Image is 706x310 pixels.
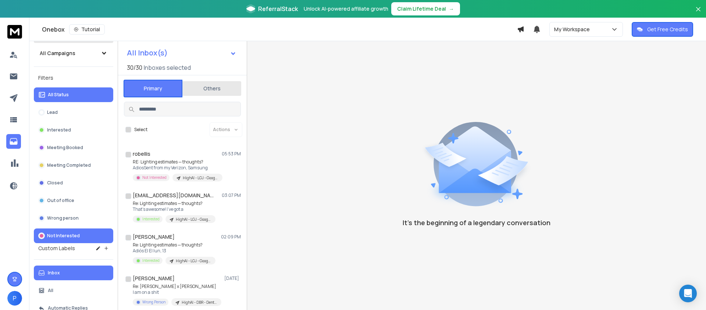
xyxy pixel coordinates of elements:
[133,201,215,206] p: Re: Lighting estimates — thoughts?
[449,5,454,12] span: →
[47,198,74,203] p: Out of office
[133,275,175,282] h1: [PERSON_NAME]
[34,228,113,243] button: Not Interested
[47,215,79,221] p: Wrong person
[304,5,388,12] p: Unlock AI-powered affiliate growth
[47,180,63,186] p: Closed
[121,46,242,60] button: All Inbox(s)
[142,216,160,222] p: Interested
[34,87,113,102] button: All Status
[222,151,241,157] p: 05:53 PM
[183,175,218,181] p: HighAI - LGJ - GoogleMaps - 10/09
[176,217,211,222] p: HighAI - LGJ - GoogleMaps - 10/09
[47,127,71,133] p: Interested
[693,4,703,22] button: Close banner
[221,234,241,240] p: 02:09 PM
[133,248,215,254] p: Adiós El El lun, 13
[48,270,60,276] p: Inbox
[34,176,113,190] button: Closed
[7,291,22,306] button: P
[133,192,214,199] h1: [EMAIL_ADDRESS][DOMAIN_NAME]
[69,24,105,35] button: Tutorial
[133,159,221,165] p: RE: Lighting estimates — thoughts?
[142,299,165,305] p: Wrong Person
[554,26,593,33] p: My Workspace
[182,300,217,305] p: HighAI - DBR - Dental Owners - 09/25
[133,150,150,158] h1: robellis
[34,123,113,137] button: Interested
[48,92,69,98] p: All Status
[391,2,460,15] button: Claim Lifetime Deal→
[133,233,175,241] h1: [PERSON_NAME]
[47,162,91,168] p: Meeting Completed
[127,49,168,57] h1: All Inbox(s)
[133,165,221,171] p: AdiosSent from my Verizon, Samsung
[34,158,113,173] button: Meeting Completed
[38,245,75,252] h3: Custom Labels
[134,127,147,133] label: Select
[133,284,221,289] p: Re: [PERSON_NAME] x [PERSON_NAME]
[34,140,113,155] button: Meeting Booked
[182,80,241,97] button: Others
[222,192,241,198] p: 03:07 PM
[34,73,113,83] h3: Filters
[47,109,58,115] p: Lead
[679,285,697,302] div: Open Intercom Messenger
[632,22,693,37] button: Get Free Credits
[133,289,221,295] p: I am on a shit
[47,233,80,239] p: Not Interested
[127,63,142,72] span: 30 / 30
[48,288,53,293] p: All
[34,211,113,226] button: Wrong person
[34,105,113,120] button: Lead
[34,266,113,280] button: Inbox
[133,206,215,212] p: That’s awesome! I’ve got a
[133,242,215,248] p: Re: Lighting estimates — thoughts?
[176,258,211,264] p: HighAI - LGJ - GoogleMaps - 10/09
[142,258,160,263] p: Interested
[224,275,241,281] p: [DATE]
[144,63,191,72] h3: Inboxes selected
[42,24,517,35] div: Onebox
[142,175,167,180] p: Not Interested
[34,193,113,208] button: Out of office
[403,217,550,228] p: It’s the beginning of a legendary conversation
[47,145,83,151] p: Meeting Booked
[258,4,298,13] span: ReferralStack
[34,283,113,298] button: All
[40,50,75,57] h1: All Campaigns
[34,46,113,61] button: All Campaigns
[647,26,688,33] p: Get Free Credits
[124,80,182,97] button: Primary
